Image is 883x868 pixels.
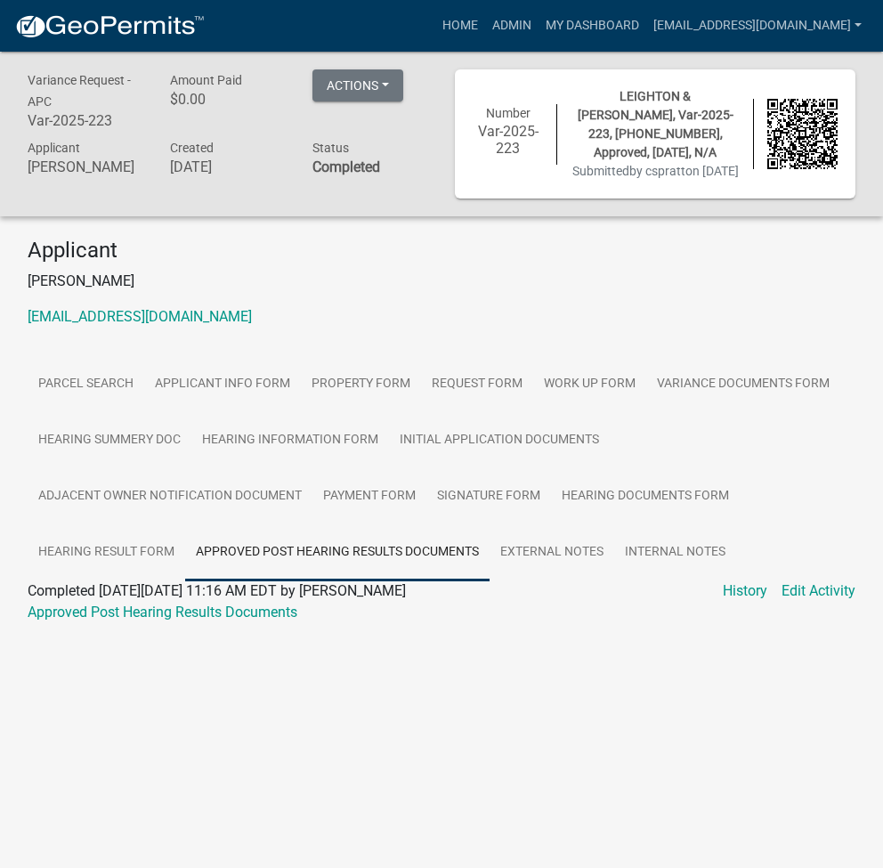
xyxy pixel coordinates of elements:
h4: Applicant [28,238,855,264]
a: External Notes [490,524,614,581]
strong: Completed [312,158,380,175]
a: Adjacent Owner Notification Document [28,468,312,525]
a: Signature Form [426,468,551,525]
a: Applicant Info Form [144,356,301,413]
h6: $0.00 [170,91,286,108]
span: Applicant [28,141,80,155]
span: Created [170,141,214,155]
a: [EMAIL_ADDRESS][DOMAIN_NAME] [28,308,252,325]
button: Actions [312,69,403,101]
a: Home [435,9,485,43]
a: Hearing Documents Form [551,468,740,525]
h6: Var-2025-223 [473,123,543,157]
span: Number [486,106,531,120]
a: Request Form [421,356,533,413]
h6: Var-2025-223 [28,112,143,129]
span: Status [312,141,349,155]
span: by cspratt [629,164,685,178]
a: Payment Form [312,468,426,525]
a: Admin [485,9,539,43]
a: Internal Notes [614,524,736,581]
a: Approved Post Hearing Results Documents [185,524,490,581]
a: Hearing Information Form [191,412,389,469]
a: History [723,580,767,602]
span: Submitted on [DATE] [572,164,739,178]
a: Work Up Form [533,356,646,413]
p: [PERSON_NAME] [28,271,855,292]
a: Approved Post Hearing Results Documents [28,604,297,621]
a: Initial Application Documents [389,412,610,469]
a: Variance Documents Form [646,356,840,413]
h6: [DATE] [170,158,286,175]
span: Completed [DATE][DATE] 11:16 AM EDT by [PERSON_NAME] [28,582,406,599]
a: Property Form [301,356,421,413]
a: My Dashboard [539,9,646,43]
span: Variance Request - APC [28,73,131,109]
span: Amount Paid [170,73,242,87]
a: Edit Activity [782,580,855,602]
a: Hearing Summery Doc [28,412,191,469]
a: [EMAIL_ADDRESS][DOMAIN_NAME] [646,9,869,43]
a: Parcel search [28,356,144,413]
h6: [PERSON_NAME] [28,158,143,175]
a: Hearing Result Form [28,524,185,581]
span: LEIGHTON & [PERSON_NAME], Var-2025-223, [PHONE_NUMBER], Approved, [DATE], N/A [578,89,733,159]
img: QR code [767,99,838,169]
